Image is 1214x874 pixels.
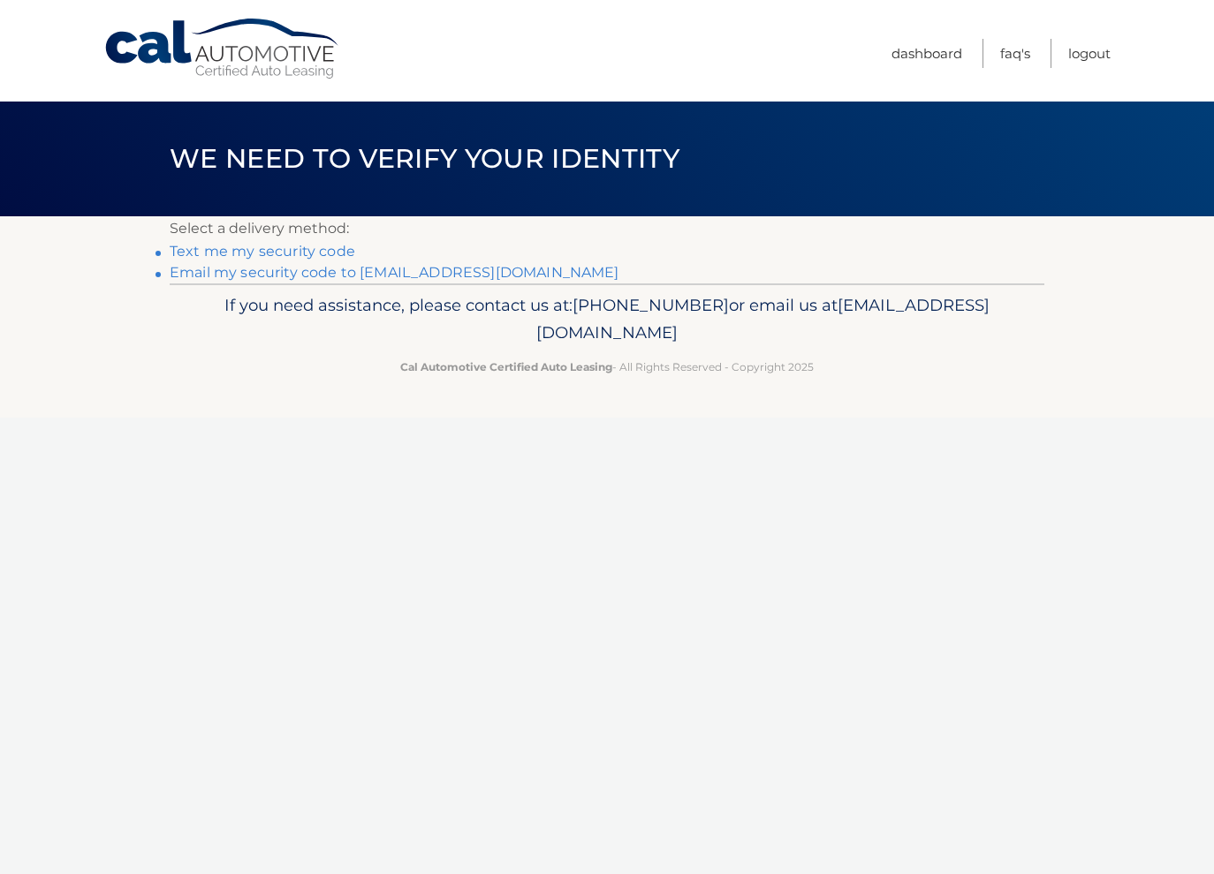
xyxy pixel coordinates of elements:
[400,360,612,373] strong: Cal Automotive Certified Auto Leasing
[103,18,342,80] a: Cal Automotive
[892,39,962,68] a: Dashboard
[170,243,355,260] a: Text me my security code
[1068,39,1111,68] a: Logout
[170,216,1044,241] p: Select a delivery method:
[181,291,1033,348] p: If you need assistance, please contact us at: or email us at
[1000,39,1030,68] a: FAQ's
[573,295,729,315] span: [PHONE_NUMBER]
[181,358,1033,376] p: - All Rights Reserved - Copyright 2025
[170,142,679,175] span: We need to verify your identity
[170,264,619,281] a: Email my security code to [EMAIL_ADDRESS][DOMAIN_NAME]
